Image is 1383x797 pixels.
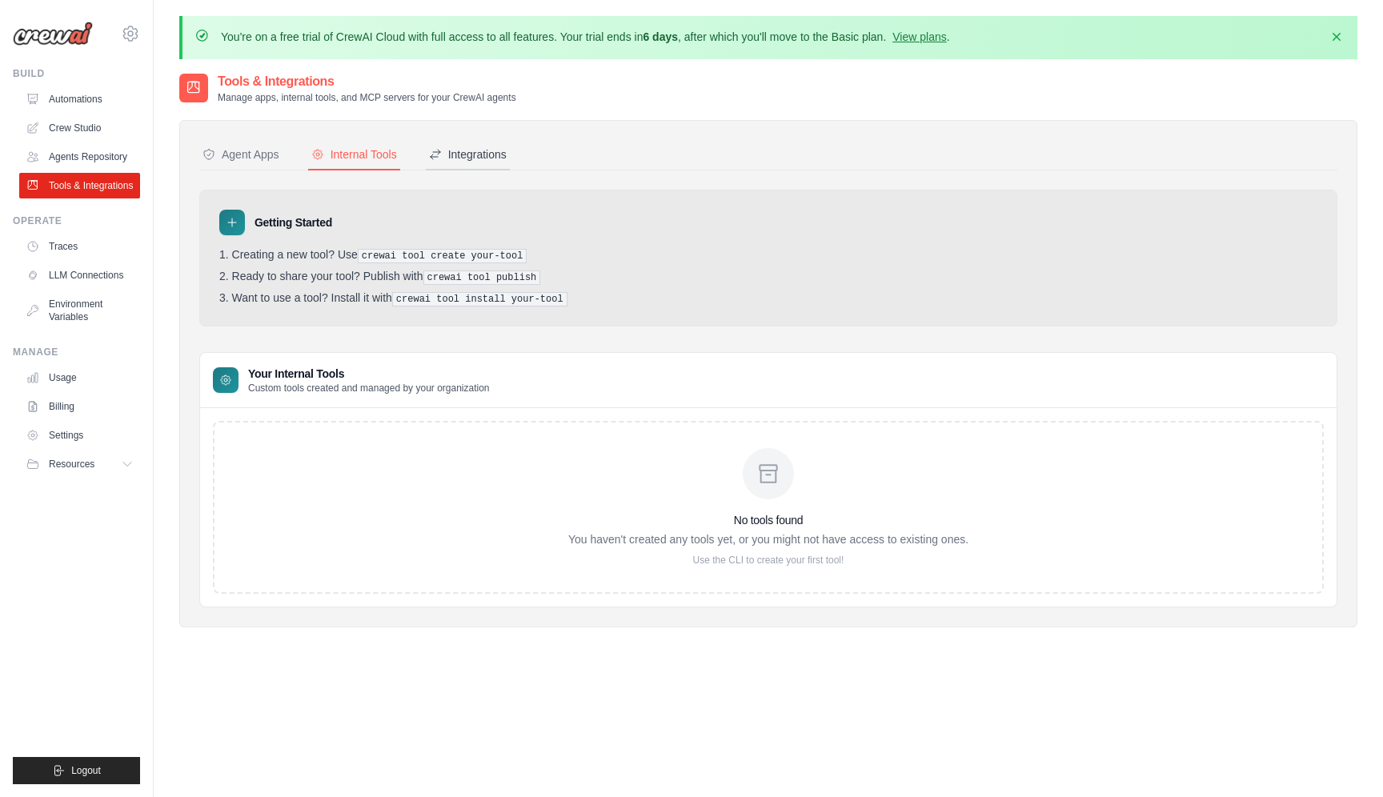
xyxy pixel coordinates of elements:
[568,512,968,528] h3: No tools found
[568,554,968,567] p: Use the CLI to create your first tool!
[248,382,490,394] p: Custom tools created and managed by your organization
[13,22,93,46] img: Logo
[219,248,1317,263] li: Creating a new tool? Use
[248,366,490,382] h3: Your Internal Tools
[392,292,567,306] pre: crewai tool install your-tool
[19,173,140,198] a: Tools & Integrations
[218,91,516,104] p: Manage apps, internal tools, and MCP servers for your CrewAI agents
[202,146,279,162] div: Agent Apps
[19,234,140,259] a: Traces
[19,365,140,390] a: Usage
[219,270,1317,285] li: Ready to share your tool? Publish with
[199,140,283,170] button: Agent Apps
[358,249,527,263] pre: crewai tool create your-tool
[219,291,1317,306] li: Want to use a tool? Install it with
[13,67,140,80] div: Build
[19,262,140,288] a: LLM Connections
[19,115,140,141] a: Crew Studio
[218,72,516,91] h2: Tools & Integrations
[311,146,397,162] div: Internal Tools
[429,146,507,162] div: Integrations
[308,140,400,170] button: Internal Tools
[221,29,950,45] p: You're on a free trial of CrewAI Cloud with full access to all features. Your trial ends in , aft...
[423,270,541,285] pre: crewai tool publish
[892,30,946,43] a: View plans
[643,30,678,43] strong: 6 days
[19,451,140,477] button: Resources
[426,140,510,170] button: Integrations
[71,764,101,777] span: Logout
[19,291,140,330] a: Environment Variables
[255,214,332,230] h3: Getting Started
[19,144,140,170] a: Agents Repository
[19,423,140,448] a: Settings
[49,458,94,471] span: Resources
[13,757,140,784] button: Logout
[13,214,140,227] div: Operate
[19,394,140,419] a: Billing
[13,346,140,358] div: Manage
[568,531,968,547] p: You haven't created any tools yet, or you might not have access to existing ones.
[19,86,140,112] a: Automations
